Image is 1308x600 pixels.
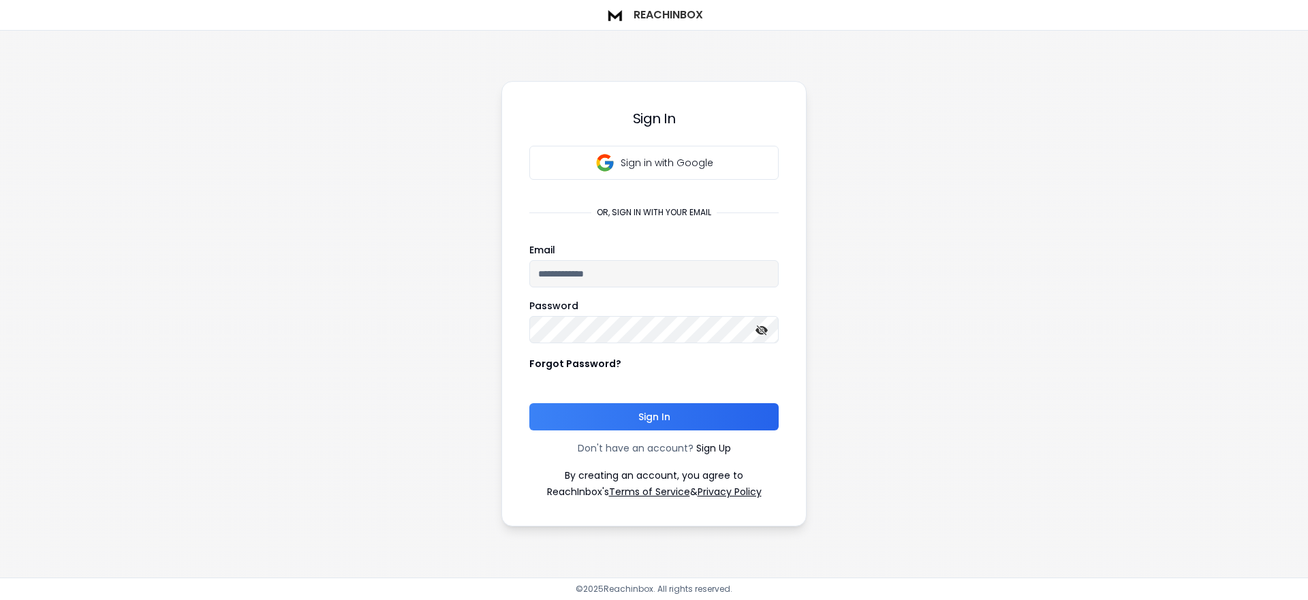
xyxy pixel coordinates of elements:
label: Password [529,301,578,311]
p: By creating an account, you agree to [565,469,743,482]
p: Sign in with Google [621,156,713,170]
a: ReachInbox [605,5,703,25]
p: Forgot Password? [529,357,621,370]
img: logo [605,5,625,25]
a: Sign Up [696,441,731,455]
p: or, sign in with your email [591,207,717,218]
p: ReachInbox's & [547,485,762,499]
label: Email [529,245,555,255]
p: © 2025 Reachinbox. All rights reserved. [576,584,732,595]
a: Privacy Policy [698,485,762,499]
h3: Sign In [529,109,779,128]
a: Terms of Service [609,485,690,499]
h1: ReachInbox [634,7,703,23]
button: Sign in with Google [529,146,779,180]
p: Don't have an account? [578,441,694,455]
button: Sign In [529,403,779,430]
